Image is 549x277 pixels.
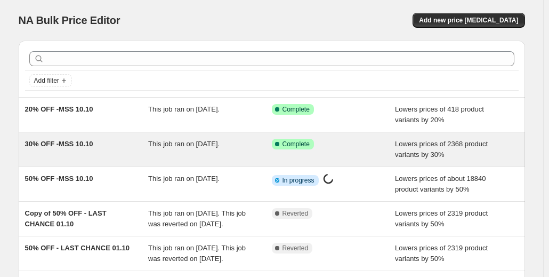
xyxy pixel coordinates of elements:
[148,175,220,183] span: This job ran on [DATE].
[25,105,93,113] span: 20% OFF -MSS 10.10
[34,76,59,85] span: Add filter
[282,244,309,252] span: Reverted
[282,176,314,185] span: In progress
[148,244,246,263] span: This job ran on [DATE]. This job was reverted on [DATE].
[148,209,246,228] span: This job ran on [DATE]. This job was reverted on [DATE].
[148,105,220,113] span: This job ran on [DATE].
[395,140,488,159] span: Lowers prices of 2368 product variants by 30%
[419,16,518,25] span: Add new price [MEDICAL_DATA]
[413,13,524,28] button: Add new price [MEDICAL_DATA]
[395,105,484,124] span: Lowers prices of 418 product variants by 20%
[25,244,130,252] span: 50% OFF - LAST CHANCE 01.10
[395,175,486,193] span: Lowers prices of about 18840 product variants by 50%
[282,209,309,218] span: Reverted
[282,140,310,148] span: Complete
[25,140,93,148] span: 30% OFF -MSS 10.10
[395,209,488,228] span: Lowers prices of 2319 product variants by 50%
[25,209,107,228] span: Copy of 50% OFF - LAST CHANCE 01.10
[19,14,120,26] span: NA Bulk Price Editor
[148,140,220,148] span: This job ran on [DATE].
[395,244,488,263] span: Lowers prices of 2319 product variants by 50%
[282,105,310,114] span: Complete
[29,74,72,87] button: Add filter
[25,175,93,183] span: 50% OFF -MSS 10.10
